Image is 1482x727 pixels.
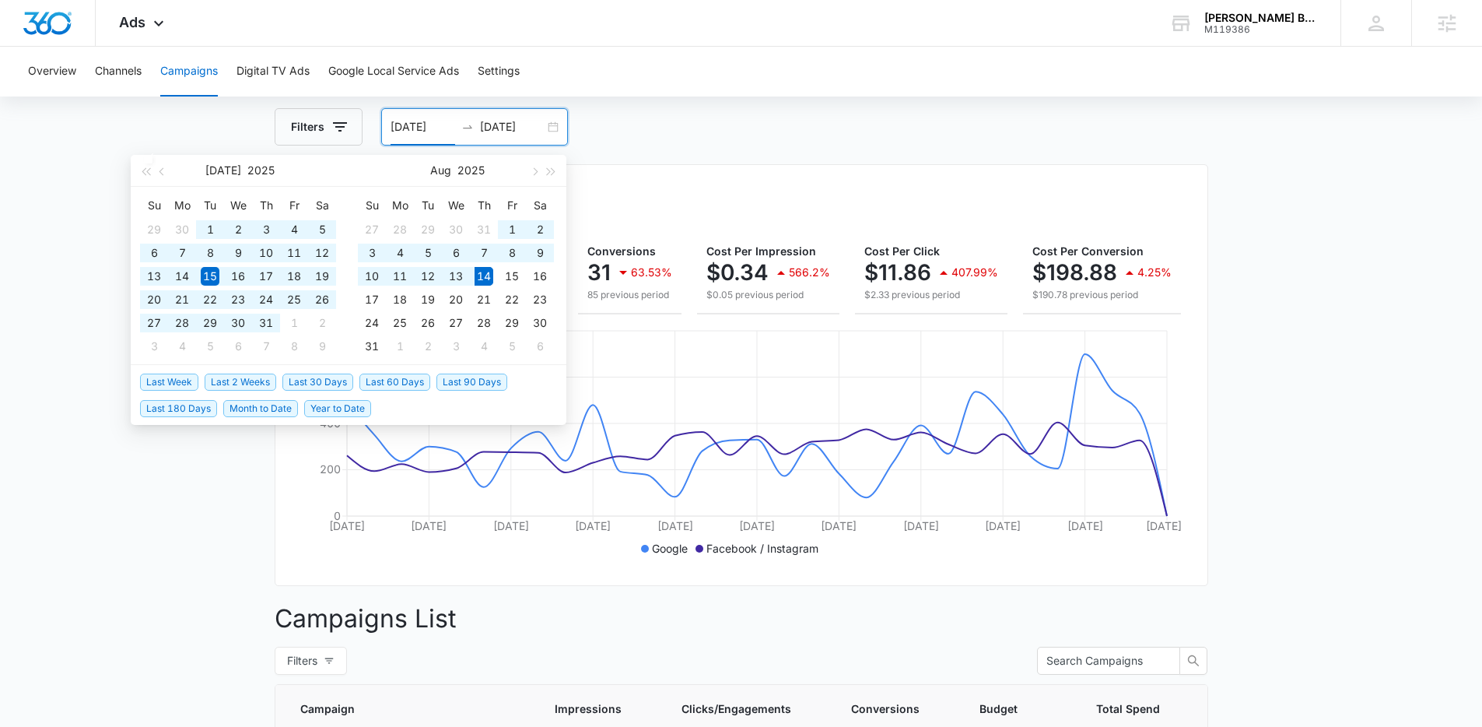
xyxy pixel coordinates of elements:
[308,335,336,358] td: 2025-08-09
[308,193,336,218] th: Sa
[173,267,191,286] div: 14
[386,265,414,288] td: 2025-08-11
[359,374,430,391] span: Last 60 Days
[478,47,520,97] button: Settings
[168,335,196,358] td: 2025-08-04
[414,218,442,241] td: 2025-07-29
[140,311,168,335] td: 2025-07-27
[475,314,493,332] div: 28
[196,265,224,288] td: 2025-07-15
[419,290,437,309] div: 19
[363,220,381,239] div: 27
[470,288,498,311] td: 2025-08-21
[224,265,252,288] td: 2025-07-16
[470,311,498,335] td: 2025-08-28
[470,241,498,265] td: 2025-08-07
[386,311,414,335] td: 2025-08-25
[201,314,219,332] div: 29
[145,244,163,262] div: 6
[173,314,191,332] div: 28
[285,267,303,286] div: 18
[280,241,308,265] td: 2025-07-11
[358,193,386,218] th: Su
[475,244,493,262] div: 7
[363,244,381,262] div: 3
[575,519,611,532] tspan: [DATE]
[1046,652,1158,669] input: Search Campaigns
[442,311,470,335] td: 2025-08-27
[391,244,409,262] div: 4
[358,311,386,335] td: 2025-08-24
[196,241,224,265] td: 2025-07-08
[285,290,303,309] div: 25
[252,288,280,311] td: 2025-07-24
[706,244,816,258] span: Cost Per Impression
[308,218,336,241] td: 2025-07-05
[386,335,414,358] td: 2025-09-01
[257,314,275,332] div: 31
[386,218,414,241] td: 2025-07-28
[168,241,196,265] td: 2025-07-07
[334,509,341,522] tspan: 0
[285,244,303,262] div: 11
[252,241,280,265] td: 2025-07-10
[419,337,437,356] div: 2
[224,335,252,358] td: 2025-08-06
[391,118,455,135] input: Start date
[864,260,931,285] p: $11.86
[285,314,303,332] div: 1
[391,337,409,356] div: 1
[492,519,528,532] tspan: [DATE]
[196,193,224,218] th: Tu
[196,311,224,335] td: 2025-07-29
[526,218,554,241] td: 2025-08-02
[275,108,363,146] button: Filters
[282,374,353,391] span: Last 30 Days
[419,220,437,239] div: 29
[257,244,275,262] div: 10
[470,265,498,288] td: 2025-08-14
[252,193,280,218] th: Th
[442,288,470,311] td: 2025-08-20
[140,193,168,218] th: Su
[280,335,308,358] td: 2025-08-08
[196,288,224,311] td: 2025-07-22
[706,288,830,302] p: $0.05 previous period
[531,314,549,332] div: 30
[257,267,275,286] div: 17
[145,220,163,239] div: 29
[229,244,247,262] div: 9
[475,267,493,286] div: 14
[363,314,381,332] div: 24
[386,193,414,218] th: Mo
[229,337,247,356] div: 6
[526,193,554,218] th: Sa
[1145,519,1181,532] tspan: [DATE]
[1137,267,1172,278] p: 4.25%
[391,290,409,309] div: 18
[442,241,470,265] td: 2025-08-06
[257,290,275,309] div: 24
[328,47,459,97] button: Google Local Service Ads
[168,193,196,218] th: Mo
[313,290,331,309] div: 26
[411,519,447,532] tspan: [DATE]
[414,265,442,288] td: 2025-08-12
[864,288,998,302] p: $2.33 previous period
[313,337,331,356] div: 9
[526,335,554,358] td: 2025-09-06
[587,260,611,285] p: 31
[1032,288,1172,302] p: $190.78 previous period
[526,265,554,288] td: 2025-08-16
[526,311,554,335] td: 2025-08-30
[313,220,331,239] div: 5
[503,290,521,309] div: 22
[391,314,409,332] div: 25
[229,267,247,286] div: 16
[257,220,275,239] div: 3
[358,265,386,288] td: 2025-08-10
[95,47,142,97] button: Channels
[681,701,791,717] span: Clicks/Engagements
[555,701,622,717] span: Impressions
[300,701,495,717] span: Campaign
